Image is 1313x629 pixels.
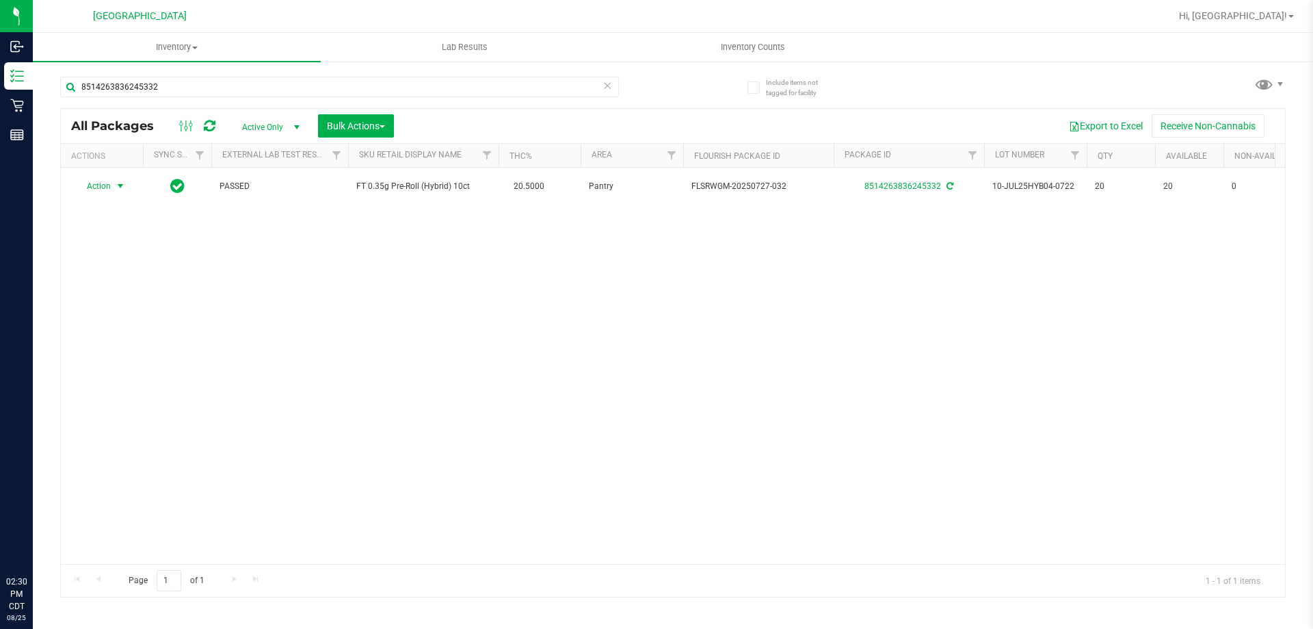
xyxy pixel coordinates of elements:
[60,77,619,97] input: Search Package ID, Item Name, SKU, Lot or Part Number...
[694,151,780,161] a: Flourish Package ID
[1060,114,1152,138] button: Export to Excel
[154,150,207,159] a: Sync Status
[1064,144,1087,167] a: Filter
[845,150,891,159] a: Package ID
[10,128,24,142] inline-svg: Reports
[1163,180,1215,193] span: 20
[864,181,941,191] a: 8514263836245332
[1166,151,1207,161] a: Available
[1152,114,1264,138] button: Receive Non-Cannabis
[170,177,185,196] span: In Sync
[117,570,215,591] span: Page of 1
[766,77,834,98] span: Include items not tagged for facility
[476,144,499,167] a: Filter
[1232,180,1284,193] span: 0
[10,40,24,53] inline-svg: Inbound
[507,177,551,196] span: 20.5000
[71,151,137,161] div: Actions
[6,576,27,613] p: 02:30 PM CDT
[75,177,111,196] span: Action
[14,519,55,561] iframe: Resource center
[157,570,181,591] input: 1
[326,144,348,167] a: Filter
[992,180,1078,193] span: 10-JUL25HYB04-0722
[10,69,24,83] inline-svg: Inventory
[1179,10,1287,21] span: Hi, [GEOGRAPHIC_DATA]!
[189,144,211,167] a: Filter
[691,180,825,193] span: FLSRWGM-20250727-032
[423,41,506,53] span: Lab Results
[220,180,340,193] span: PASSED
[10,99,24,112] inline-svg: Retail
[33,41,321,53] span: Inventory
[592,150,612,159] a: Area
[71,118,168,133] span: All Packages
[961,144,984,167] a: Filter
[661,144,683,167] a: Filter
[359,150,462,159] a: Sku Retail Display Name
[1234,151,1295,161] a: Non-Available
[321,33,609,62] a: Lab Results
[93,10,187,22] span: [GEOGRAPHIC_DATA]
[609,33,897,62] a: Inventory Counts
[6,613,27,623] p: 08/25
[1095,180,1147,193] span: 20
[327,120,385,131] span: Bulk Actions
[1098,151,1113,161] a: Qty
[995,150,1044,159] a: Lot Number
[356,180,490,193] span: FT 0.35g Pre-Roll (Hybrid) 10ct
[112,177,129,196] span: select
[602,77,612,94] span: Clear
[1195,570,1271,591] span: 1 - 1 of 1 items
[702,41,804,53] span: Inventory Counts
[509,151,532,161] a: THC%
[318,114,394,138] button: Bulk Actions
[944,181,953,191] span: Sync from Compliance System
[33,33,321,62] a: Inventory
[589,180,675,193] span: Pantry
[222,150,330,159] a: External Lab Test Result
